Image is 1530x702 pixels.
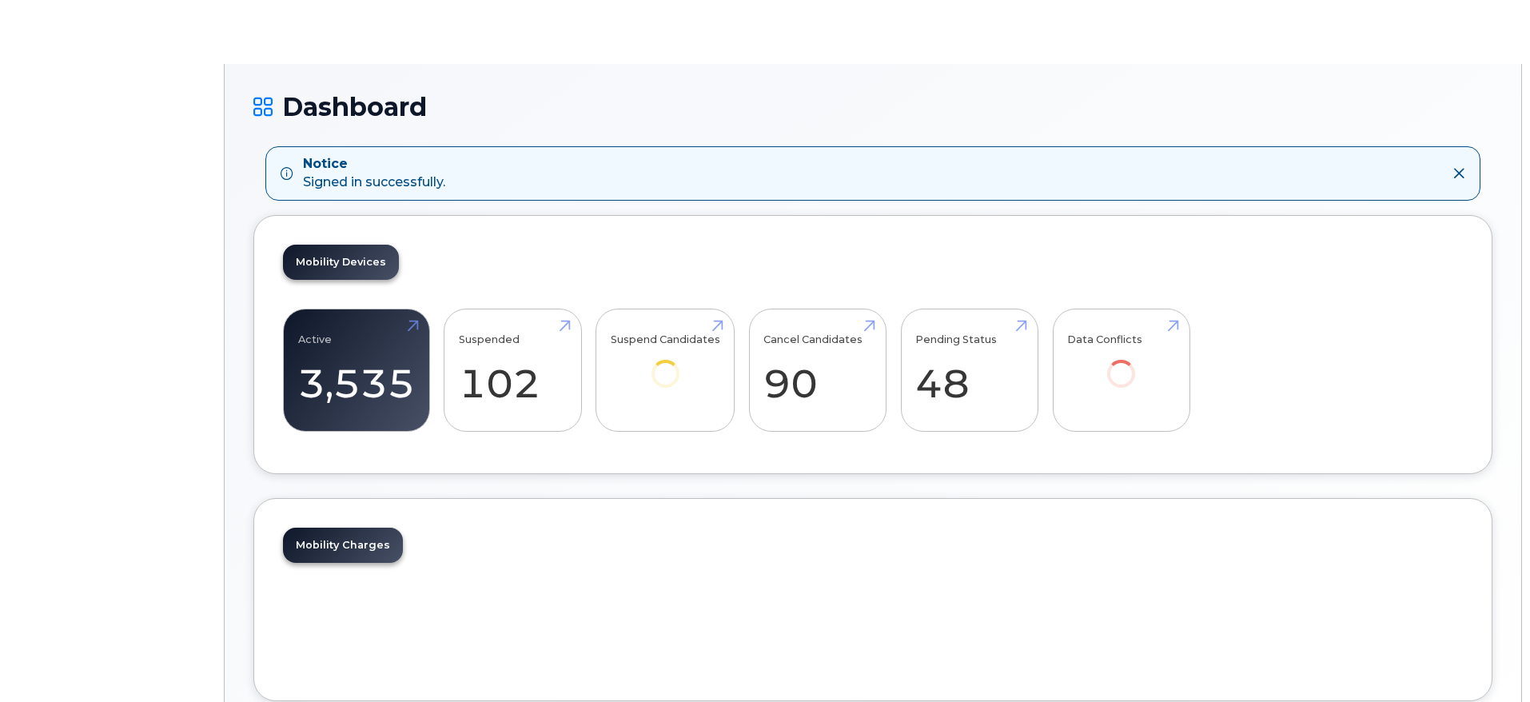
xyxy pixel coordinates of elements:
a: Cancel Candidates 90 [763,317,871,423]
a: Suspend Candidates [611,317,720,409]
a: Mobility Charges [283,528,403,563]
a: Active 3,535 [298,317,415,423]
div: Signed in successfully. [303,155,445,192]
strong: Notice [303,155,445,174]
a: Pending Status 48 [915,317,1023,423]
a: Mobility Devices [283,245,399,280]
a: Suspended 102 [459,317,567,423]
h1: Dashboard [253,93,1492,121]
a: Data Conflicts [1067,317,1175,409]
